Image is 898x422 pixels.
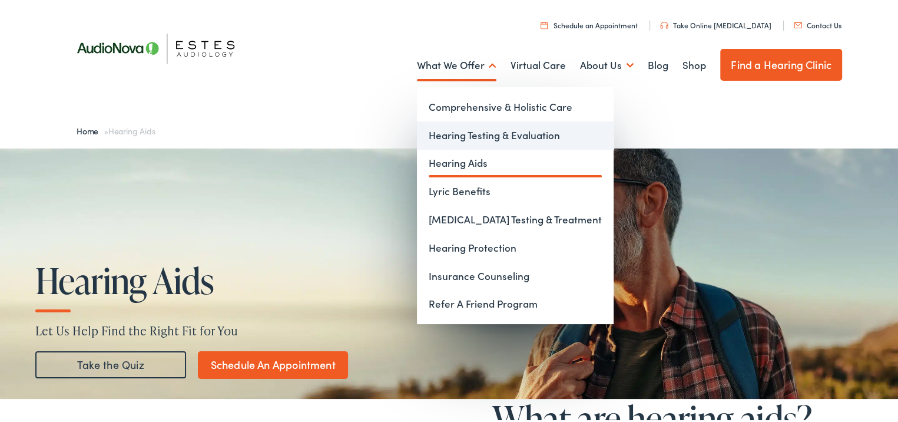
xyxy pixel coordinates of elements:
[35,350,186,377] a: Take the Quiz
[77,123,155,135] span: »
[417,91,614,120] a: Comprehensive & Holistic Care
[35,320,872,338] p: Let Us Help Find the Right Fit for You
[660,20,668,27] img: utility icon
[417,147,614,176] a: Hearing Aids
[648,42,668,85] a: Blog
[198,350,348,377] a: Schedule An Appointment
[794,18,841,28] a: Contact Us
[417,42,496,85] a: What We Offer
[580,42,634,85] a: About Us
[660,18,771,28] a: Take Online [MEDICAL_DATA]
[417,120,614,148] a: Hearing Testing & Evaluation
[35,259,393,298] h1: Hearing Aids
[108,123,155,135] span: Hearing Aids
[511,42,566,85] a: Virtual Care
[417,204,614,232] a: [MEDICAL_DATA] Testing & Treatment
[541,19,548,27] img: utility icon
[77,123,104,135] a: Home
[720,47,842,79] a: Find a Hearing Clinic
[541,18,638,28] a: Schedule an Appointment
[682,42,706,85] a: Shop
[417,288,614,316] a: Refer A Friend Program
[417,232,614,261] a: Hearing Protection
[417,176,614,204] a: Lyric Benefits
[794,21,802,27] img: utility icon
[417,261,614,289] a: Insurance Counseling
